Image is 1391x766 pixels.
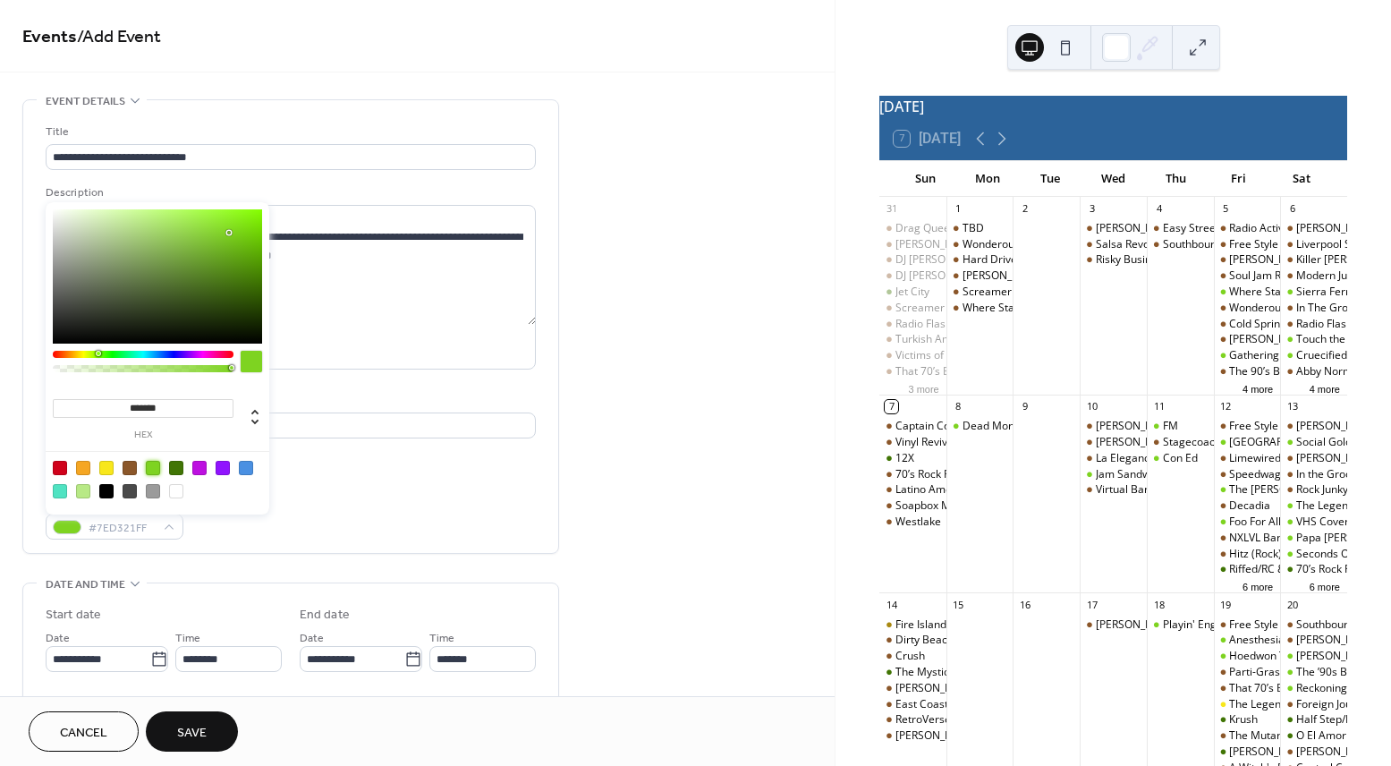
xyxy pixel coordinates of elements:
[1081,161,1144,197] div: Wed
[963,419,1141,434] div: Dead Mondays Featuring MK - Ultra
[894,161,956,197] div: Sun
[1280,728,1347,744] div: O El Amor
[123,484,137,498] div: #4A4A4A
[1096,221,1180,236] div: [PERSON_NAME]
[879,268,946,284] div: DJ Jeff
[46,629,70,648] span: Date
[1018,400,1031,413] div: 9
[1080,482,1147,498] div: Virtual Band NYC (R & B)
[895,728,980,744] div: [PERSON_NAME]
[1280,237,1347,252] div: Liverpool Schuffle (Beatles)
[1214,649,1281,664] div: Hoedwon Throwdown/Town & Country/Starting Over/Overhau;
[946,285,1014,300] div: Screamer of the Week
[1280,364,1347,379] div: Abby Normal (Classic/Modern Rock)
[1229,697,1390,712] div: The Legendary [PERSON_NAME]
[1214,562,1281,577] div: Riffed/RC & Keegstand
[239,461,253,475] div: #4A90E2
[76,484,90,498] div: #B8E986
[29,711,139,752] a: Cancel
[895,515,941,530] div: Westlake
[46,123,532,141] div: Title
[1280,268,1347,284] div: Modern Justice
[895,498,983,514] div: Soapbox Messiah
[1214,435,1281,450] div: East Coast
[1296,515,1378,530] div: VHS Cover Band
[1208,161,1270,197] div: Fri
[1214,301,1281,316] div: Wonderous Stories
[60,724,107,743] span: Cancel
[1280,467,1347,482] div: In the Groove
[169,461,183,475] div: #417505
[895,697,977,712] div: East Coast Band
[1296,435,1352,450] div: Social Gold
[879,665,946,680] div: The Mystic
[1214,498,1281,514] div: Decadia
[1229,681,1302,696] div: That 70’s Band
[1214,221,1281,236] div: Radio Active
[895,364,969,379] div: That 70’s Band
[67,695,98,714] span: All day
[1280,419,1347,434] div: DJ Theo
[1219,400,1233,413] div: 12
[1163,237,1272,252] div: Southbound (Country)
[1280,515,1347,530] div: VHS Cover Band
[53,461,67,475] div: #D0021B
[895,285,929,300] div: Jet City
[1296,562,1380,577] div: 70’s Rock Parade
[1280,562,1347,577] div: 70’s Rock Parade
[1018,202,1031,216] div: 2
[22,20,77,55] a: Events
[1280,451,1347,466] div: Joe Rock and the All Stars
[1214,451,1281,466] div: Limewired
[952,598,965,611] div: 15
[879,317,946,332] div: Radio Flashback
[216,461,230,475] div: #9013FE
[1080,252,1147,268] div: Risky Business (Oldies)
[53,430,233,440] label: hex
[879,364,946,379] div: That 70’s Band
[1296,467,1363,482] div: In the Groove
[1280,285,1347,300] div: Sierra Ferrell Shoot For The Moon Tour
[1219,202,1233,216] div: 5
[1296,728,1346,744] div: O El Amor
[1285,400,1299,413] div: 13
[895,268,993,284] div: DJ [PERSON_NAME]
[1229,728,1387,744] div: The Mutant Kings (Classic Rock)
[1214,617,1281,633] div: Free Style Disco with DJ Jeff Nec
[1229,531,1336,546] div: NXLVL Band (Reggae)
[879,285,946,300] div: Jet City
[946,419,1014,434] div: Dead Mondays Featuring MK - Ultra
[1280,252,1347,268] div: Killer Joe & The Lido Soul Revue
[1214,712,1281,728] div: Krush
[1096,237,1177,252] div: Salsa Revolution
[1280,681,1347,696] div: Reckoning (Grateful Dead)
[1214,268,1281,284] div: Soul Jam Revue
[1152,202,1166,216] div: 4
[885,400,898,413] div: 7
[1280,649,1347,664] div: DJ Andre/Dead Letter Office/Stereomatic (WLIR Night)
[895,482,1006,498] div: Latino American Night
[946,221,1014,236] div: TBD
[895,451,914,466] div: 12X
[1085,202,1098,216] div: 3
[952,202,965,216] div: 1
[1229,252,1386,268] div: [PERSON_NAME] & The Rippers
[895,617,1215,633] div: Fire Island Lighthouse 200th Anniversary Celebration/Just Sixties
[956,161,1019,197] div: Mon
[123,461,137,475] div: #8B572A
[1145,161,1208,197] div: Thu
[1096,252,1209,268] div: Risky Business (Oldies)
[879,697,946,712] div: East Coast Band
[879,633,946,648] div: Dirty Beaches
[1229,712,1258,728] div: Krush
[895,348,970,363] div: Victims of Rock
[1280,317,1347,332] div: Radio Flashback
[1163,451,1198,466] div: Con Ed
[963,268,1131,284] div: [PERSON_NAME] and the All Stars
[1280,665,1347,680] div: The ’90s Band
[879,498,946,514] div: Soapbox Messiah
[77,20,161,55] span: / Add Event
[1163,617,1234,633] div: Playin' English
[1280,697,1347,712] div: Foreign Journey with A Laser Show
[175,629,200,648] span: Time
